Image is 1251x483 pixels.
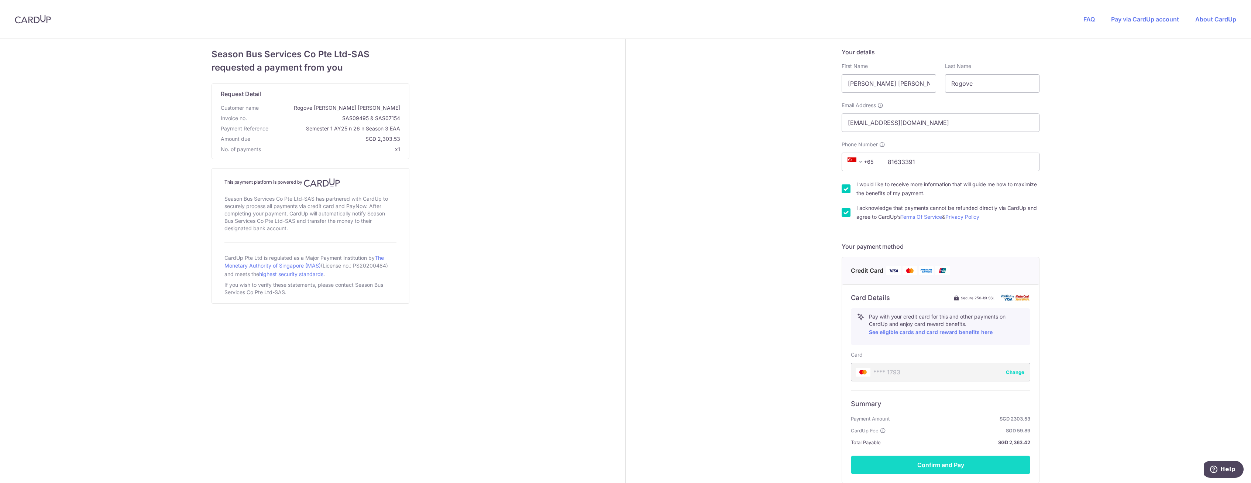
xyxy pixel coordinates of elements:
[903,266,917,275] img: Mastercard
[1204,461,1244,479] iframe: Opens a widget where you can find more information
[842,74,936,93] input: First name
[221,90,261,98] span: translation missing: en.request_detail
[869,329,993,335] a: See eligible cards and card reward benefits here
[842,141,878,148] span: Phone Number
[893,414,1030,423] strong: SGD 2303.53
[889,426,1030,435] strong: SGD 59.89
[851,293,890,302] h6: Card Details
[845,157,879,166] span: +65
[262,104,400,112] span: Rogove [PERSON_NAME] [PERSON_NAME]
[945,74,1039,93] input: Last name
[1001,295,1030,301] img: card secure
[851,414,890,423] span: Payment Amount
[945,214,979,220] a: Privacy Policy
[884,438,1030,447] strong: SGD 2,363.42
[1006,368,1024,376] button: Change
[935,266,950,275] img: Union Pay
[1111,16,1179,23] a: Pay via CardUp account
[221,104,259,112] span: Customer name
[221,135,250,143] span: Amount due
[961,295,995,301] span: Secure 256-bit SSL
[259,271,323,277] a: highest security standards
[848,157,865,166] span: +65
[851,438,881,447] span: Total Payable
[900,214,942,220] a: Terms Of Service
[851,426,879,435] span: CardUp Fee
[842,242,1039,251] h5: Your payment method
[851,456,1030,474] button: Confirm and Pay
[851,266,883,275] span: Credit Card
[221,125,268,132] span: translation missing: en.payment_reference
[842,48,1039,57] h5: Your details
[1195,16,1236,23] a: About CardUp
[856,204,1039,221] label: I acknowledge that payments cannot be refunded directly via CardUp and agree to CardUp’s &
[224,178,396,187] h4: This payment platform is powered by
[851,351,863,358] label: Card
[15,15,51,24] img: CardUp
[842,102,876,109] span: Email Address
[856,180,1039,198] label: I would like to receive more information that will guide me how to maximize the benefits of my pa...
[842,62,868,70] label: First Name
[1083,16,1095,23] a: FAQ
[271,125,400,132] span: Semester 1 AY25 n 26 n Season 3 EAA
[224,280,396,297] div: If you wish to verify these statements, please contact Season Bus Services Co Pte Ltd-SAS.
[250,115,400,122] span: SAS09495 & SAS07154
[851,399,1030,408] h6: Summary
[221,115,247,122] span: Invoice no.
[221,146,261,153] span: No. of payments
[224,252,396,280] div: CardUp Pte Ltd is regulated as a Major Payment Institution by (License no.: PS20200484) and meets...
[224,194,396,234] div: Season Bus Services Co Pte Ltd-SAS has partnered with CardUp to securely process all payments via...
[945,62,971,70] label: Last Name
[304,178,340,187] img: CardUp
[212,61,409,74] span: requested a payment from you
[395,146,400,152] span: x1
[886,266,901,275] img: Visa
[842,113,1039,132] input: Email address
[253,135,400,143] span: SGD 2,303.53
[869,313,1024,337] p: Pay with your credit card for this and other payments on CardUp and enjoy card reward benefits.
[919,266,934,275] img: American Express
[212,48,409,61] span: Season Bus Services Co Pte Ltd-SAS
